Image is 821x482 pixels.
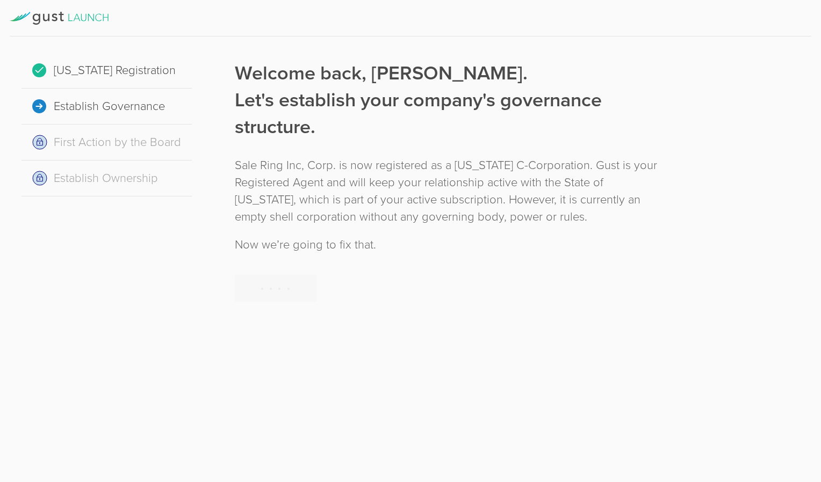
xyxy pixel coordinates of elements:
[21,125,192,160] div: First Action by the Board
[235,87,666,141] div: Let's establish your company's governance structure.
[21,53,192,89] div: [US_STATE] Registration
[235,157,666,225] div: Sale Ring Inc, Corp. is now registered as a [US_STATE] C-Corporation. Gust is your Registered Age...
[21,89,192,125] div: Establish Governance
[235,60,666,87] div: Welcome back, [PERSON_NAME].
[767,398,821,450] iframe: Chat Widget
[235,236,666,253] div: Now we’re going to fix that.
[21,160,192,196] div: Establish Ownership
